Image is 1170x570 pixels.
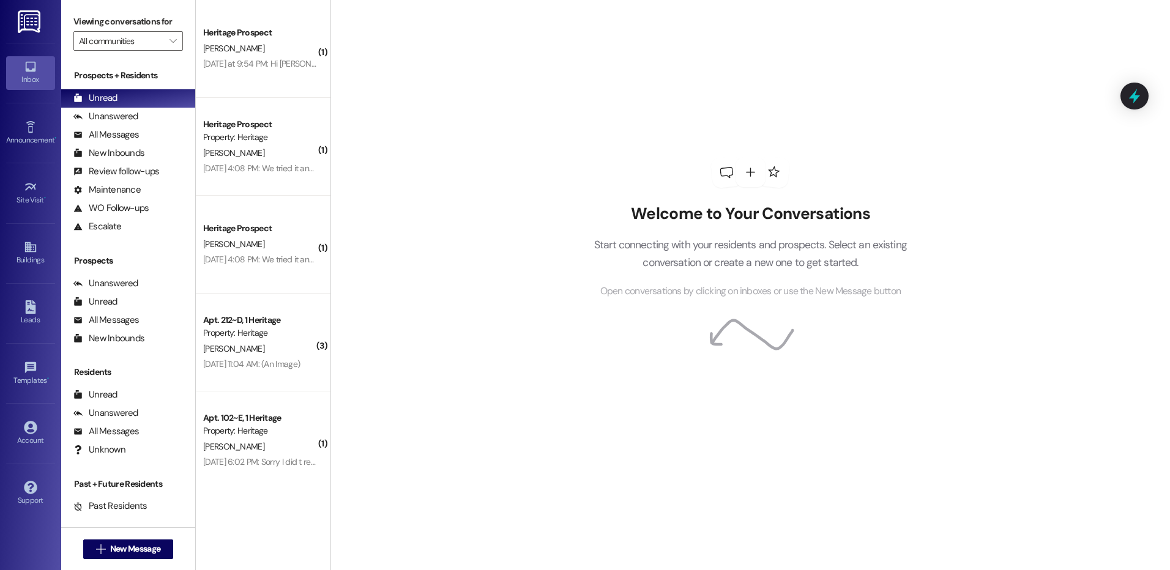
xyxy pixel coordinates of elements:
div: All Messages [73,425,139,438]
div: Unread [73,388,117,401]
a: Site Visit • [6,177,55,210]
div: Maintenance [73,183,141,196]
i:  [170,36,176,46]
input: All communities [79,31,163,51]
div: [DATE] 6:02 PM: Sorry I did t read this [203,456,335,467]
span: • [47,374,49,383]
a: Support [6,477,55,510]
div: Prospects + Residents [61,69,195,82]
div: Prospects [61,254,195,267]
i:  [96,544,105,554]
span: [PERSON_NAME] [203,239,264,250]
div: [DATE] 4:08 PM: We tried it and it didn't work. Is there something wrong with the door? [203,254,506,265]
div: Unanswered [73,407,138,420]
span: Open conversations by clicking on inboxes or use the New Message button [600,284,901,299]
div: All Messages [73,128,139,141]
a: Inbox [6,56,55,89]
a: Templates • [6,357,55,390]
a: Buildings [6,237,55,270]
label: Viewing conversations for [73,12,183,31]
div: Apt. 212~D, 1 Heritage [203,314,316,327]
div: Unread [73,92,117,105]
span: [PERSON_NAME] [203,441,264,452]
div: Unanswered [73,110,138,123]
span: [PERSON_NAME] [203,343,264,354]
div: All Messages [73,314,139,327]
div: [DATE] at 9:54 PM: Hi [PERSON_NAME] I don't know if it's to late but I just got some money and I ... [203,58,632,69]
div: Unknown [73,443,125,456]
a: Account [6,417,55,450]
div: Heritage Prospect [203,26,316,39]
div: Past + Future Residents [61,478,195,490]
div: WO Follow-ups [73,202,149,215]
div: [DATE] 11:04 AM: (An Image) [203,358,300,369]
div: Property: Heritage [203,131,316,144]
span: • [44,194,46,202]
div: Unread [73,295,117,308]
div: Apt. 102~E, 1 Heritage [203,412,316,424]
div: New Inbounds [73,332,144,345]
div: Review follow-ups [73,165,159,178]
div: Property: Heritage [203,327,316,339]
img: ResiDesk Logo [18,10,43,33]
div: Future Residents [73,518,156,531]
div: Property: Heritage [203,424,316,437]
div: Escalate [73,220,121,233]
h2: Welcome to Your Conversations [575,204,925,224]
div: Heritage Prospect [203,118,316,131]
span: New Message [110,542,160,555]
button: New Message [83,539,174,559]
div: [DATE] 4:08 PM: We tried it and it didn't work. Is there something wrong with the door? [203,163,506,174]
span: • [54,134,56,142]
span: [PERSON_NAME] [203,43,264,54]
div: Residents [61,366,195,379]
div: Heritage Prospect [203,222,316,235]
p: Start connecting with your residents and prospects. Select an existing conversation or create a n... [575,236,925,271]
div: Unanswered [73,277,138,290]
span: [PERSON_NAME] [203,147,264,158]
div: New Inbounds [73,147,144,160]
div: Past Residents [73,500,147,513]
a: Leads [6,297,55,330]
